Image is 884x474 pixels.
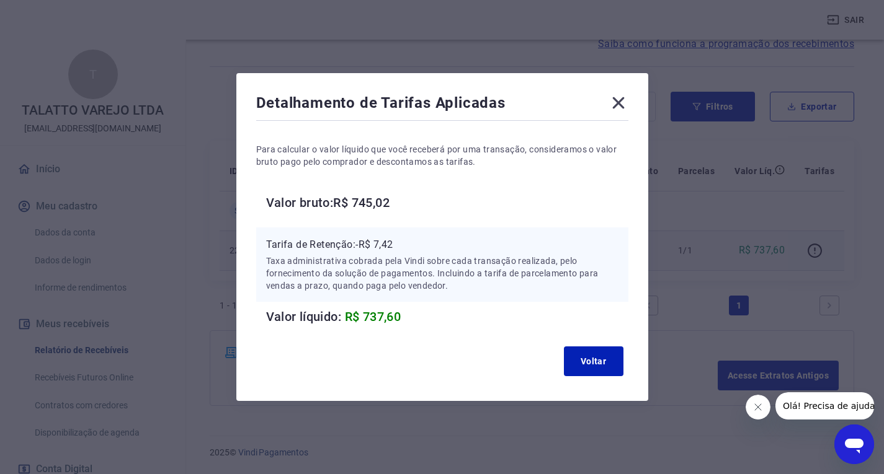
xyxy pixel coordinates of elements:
span: Olá! Precisa de ajuda? [7,9,104,19]
h6: Valor líquido: [266,307,628,327]
div: Detalhamento de Tarifas Aplicadas [256,93,628,118]
iframe: Fechar mensagem [746,395,770,419]
span: R$ 737,60 [345,309,401,324]
iframe: Mensagem da empresa [775,392,874,419]
h6: Valor bruto: R$ 745,02 [266,193,628,213]
p: Taxa administrativa cobrada pela Vindi sobre cada transação realizada, pelo fornecimento da soluç... [266,255,618,292]
button: Voltar [564,346,623,376]
p: Tarifa de Retenção: -R$ 7,42 [266,237,618,252]
p: Para calcular o valor líquido que você receberá por uma transação, consideramos o valor bruto pag... [256,143,628,168]
iframe: Botão para abrir a janela de mensagens [834,424,874,464]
